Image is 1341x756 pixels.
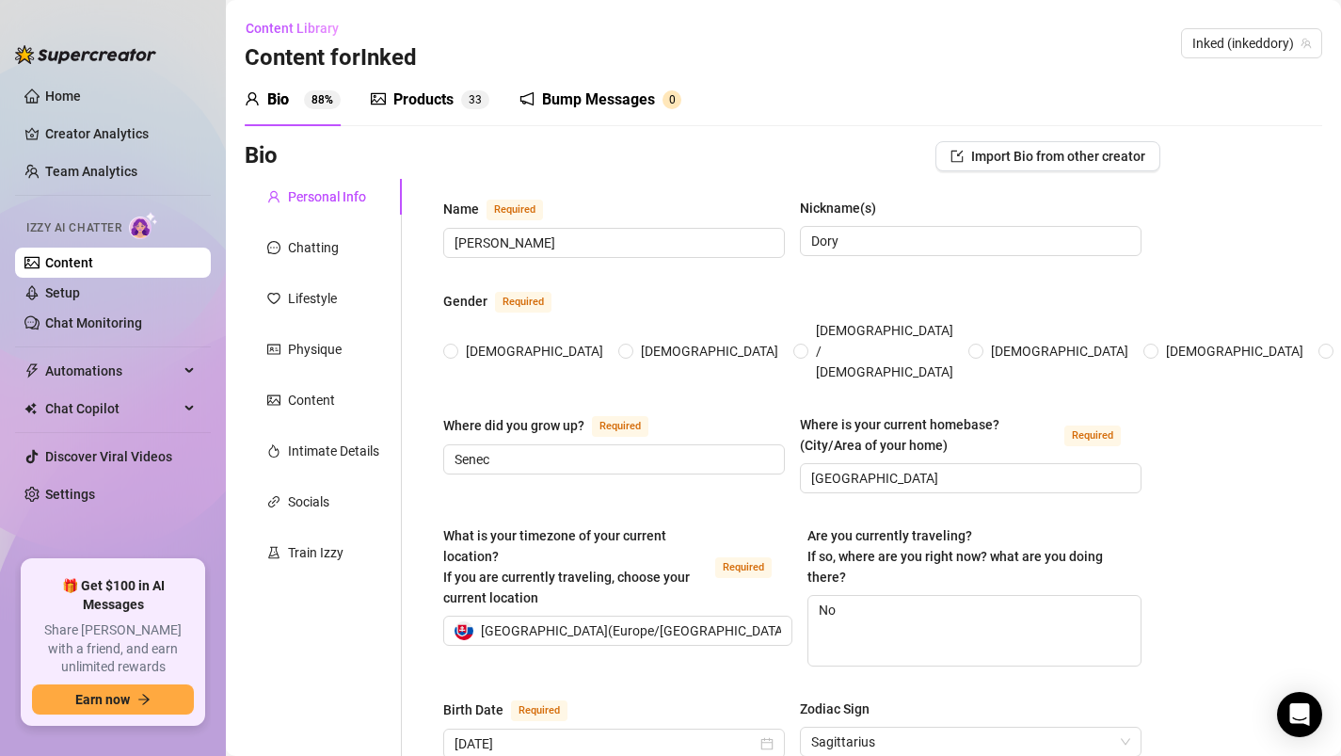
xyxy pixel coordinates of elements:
span: Required [487,200,543,220]
label: Where did you grow up? [443,414,669,437]
button: Earn nowarrow-right [32,684,194,715]
div: Where is your current homebase? (City/Area of your home) [800,414,1057,456]
input: Nickname(s) [811,231,1126,251]
a: Creator Analytics [45,119,196,149]
span: [DEMOGRAPHIC_DATA] / [DEMOGRAPHIC_DATA] [808,320,961,382]
img: AI Chatter [129,212,158,239]
span: Share [PERSON_NAME] with a friend, and earn unlimited rewards [32,621,194,677]
span: Chat Copilot [45,394,179,424]
label: Zodiac Sign [800,699,883,719]
span: [DEMOGRAPHIC_DATA] [983,341,1136,362]
span: link [267,495,280,508]
label: Nickname(s) [800,198,889,218]
span: notification [519,91,535,106]
span: What is your timezone of your current location? If you are currently traveling, choose your curre... [443,528,690,605]
input: Where is your current homebase? (City/Area of your home) [811,468,1126,489]
span: thunderbolt [24,363,40,378]
span: Import Bio from other creator [971,149,1145,164]
div: Socials [288,491,329,512]
span: Inked (inkeddory) [1192,29,1311,57]
div: Bump Messages [542,88,655,111]
span: Required [511,700,567,721]
div: Content [288,390,335,410]
a: Settings [45,487,95,502]
span: team [1301,38,1312,49]
span: Required [495,292,551,313]
a: Content [45,255,93,270]
span: [DEMOGRAPHIC_DATA] [1158,341,1311,362]
div: Open Intercom Messenger [1277,692,1322,737]
sup: 0 [663,90,681,109]
img: Chat Copilot [24,402,37,415]
div: Physique [288,339,342,360]
span: Required [592,416,648,437]
span: 🎁 Get $100 in AI Messages [32,577,194,614]
div: Zodiac Sign [800,699,870,719]
label: Name [443,198,564,220]
button: Import Bio from other creator [935,141,1160,171]
span: [DEMOGRAPHIC_DATA] [458,341,611,362]
textarea: No [808,596,1141,666]
span: [DEMOGRAPHIC_DATA] [633,341,786,362]
div: Products [393,88,454,111]
div: Lifestyle [288,288,337,309]
label: Birth Date [443,699,588,721]
span: Required [1064,426,1121,446]
h3: Content for Inked [245,43,417,73]
div: Name [443,199,479,219]
div: Bio [267,88,289,111]
span: message [267,241,280,254]
span: picture [371,91,386,106]
sup: 33 [461,90,489,109]
sup: 88% [304,90,341,109]
label: Gender [443,290,572,313]
input: Birth Date [455,733,757,754]
input: Name [455,233,770,253]
a: Chat Monitoring [45,315,142,330]
span: import [950,150,964,163]
span: heart [267,292,280,305]
div: Where did you grow up? [443,415,584,436]
span: idcard [267,343,280,356]
div: Chatting [288,237,339,258]
a: Team Analytics [45,164,137,179]
div: Train Izzy [288,542,343,563]
span: fire [267,444,280,458]
span: 3 [475,93,482,106]
button: Content Library [245,13,354,43]
span: Izzy AI Chatter [26,219,121,237]
input: Where did you grow up? [455,449,770,470]
img: sk [455,621,473,640]
span: Are you currently traveling? If so, where are you right now? what are you doing there? [807,528,1103,585]
a: Discover Viral Videos [45,449,172,464]
label: Where is your current homebase? (City/Area of your home) [800,414,1141,456]
span: experiment [267,546,280,559]
div: Personal Info [288,186,366,207]
span: user [245,91,260,106]
h3: Bio [245,141,278,171]
span: Sagittarius [811,728,1130,756]
div: Intimate Details [288,441,379,461]
span: Automations [45,356,179,386]
a: Setup [45,285,80,300]
span: Earn now [75,692,130,707]
div: Gender [443,291,487,312]
span: user [267,190,280,203]
span: picture [267,394,280,407]
img: logo-BBDzfeDw.svg [15,45,156,64]
div: Birth Date [443,700,503,720]
div: Nickname(s) [800,198,876,218]
span: 3 [469,93,475,106]
span: Required [715,557,772,578]
span: arrow-right [137,693,151,706]
a: Home [45,88,81,104]
span: Content Library [246,21,339,36]
span: [GEOGRAPHIC_DATA] ( Europe/[GEOGRAPHIC_DATA] ) [481,617,791,645]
